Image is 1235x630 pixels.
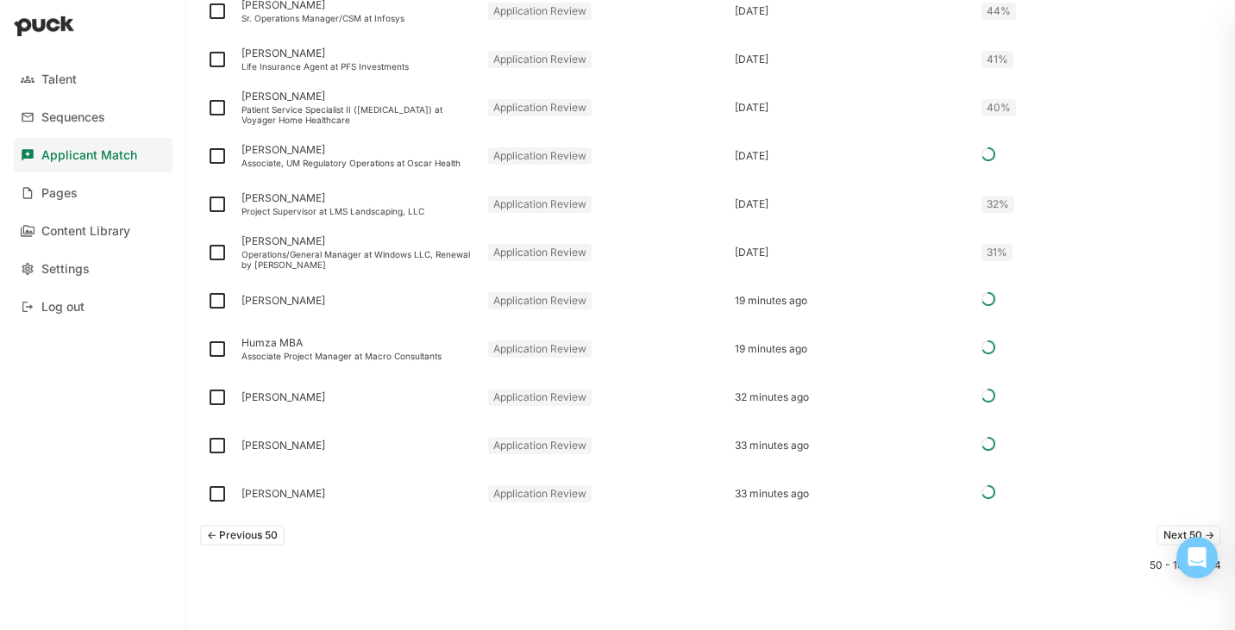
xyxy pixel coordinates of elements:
[735,488,968,500] div: 33 minutes ago
[735,295,968,307] div: 19 minutes ago
[200,525,285,546] button: <- Previous 50
[735,198,968,210] div: [DATE]
[41,110,105,125] div: Sequences
[735,246,968,259] div: [DATE]
[41,262,90,277] div: Settings
[241,192,474,204] div: [PERSON_NAME]
[1176,537,1218,578] div: Open Intercom Messenger
[488,3,592,20] div: Application Review
[241,351,474,361] div: Associate Project Manager at Macro Consultants
[241,158,474,168] div: Associate, UM Regulatory Operations at Oscar Health
[488,147,592,165] div: Application Review
[488,485,592,502] div: Application Review
[735,391,968,403] div: 32 minutes ago
[200,559,1221,571] div: 50 - 100 of 114
[14,214,172,248] a: Content Library
[488,389,592,406] div: Application Review
[488,99,592,116] div: Application Review
[488,51,592,68] div: Application Review
[14,100,172,134] a: Sequences
[981,51,1013,68] div: 41%
[241,206,474,216] div: Project Supervisor at LMS Landscaping, LLC
[14,62,172,97] a: Talent
[241,440,474,452] div: [PERSON_NAME]
[488,196,592,213] div: Application Review
[981,244,1012,261] div: 31%
[241,337,474,349] div: Humza MBA
[241,391,474,403] div: [PERSON_NAME]
[41,224,130,239] div: Content Library
[241,488,474,500] div: [PERSON_NAME]
[981,3,1016,20] div: 44%
[488,244,592,261] div: Application Review
[735,343,968,355] div: 19 minutes ago
[41,186,78,201] div: Pages
[488,292,592,309] div: Application Review
[41,300,85,315] div: Log out
[41,72,77,87] div: Talent
[241,249,474,270] div: Operations/General Manager at Windows LLC, Renewal by [PERSON_NAME]
[241,235,474,247] div: [PERSON_NAME]
[241,104,474,125] div: Patient Service Specialist II ([MEDICAL_DATA]) at Voyager Home Healthcare
[14,252,172,286] a: Settings
[735,150,968,162] div: [DATE]
[1157,525,1221,546] button: Next 50 ->
[241,61,474,72] div: Life Insurance Agent at PFS Investments
[41,148,137,163] div: Applicant Match
[241,47,474,59] div: [PERSON_NAME]
[735,440,968,452] div: 33 minutes ago
[981,196,1014,213] div: 32%
[241,295,474,307] div: [PERSON_NAME]
[241,13,474,23] div: Sr. Operations Manager/CSM at Infosys
[241,144,474,156] div: [PERSON_NAME]
[14,176,172,210] a: Pages
[735,5,968,17] div: [DATE]
[14,138,172,172] a: Applicant Match
[735,102,968,114] div: [DATE]
[241,90,474,103] div: [PERSON_NAME]
[735,53,968,65] div: [DATE]
[488,340,592,358] div: Application Review
[981,99,1016,116] div: 40%
[488,437,592,454] div: Application Review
